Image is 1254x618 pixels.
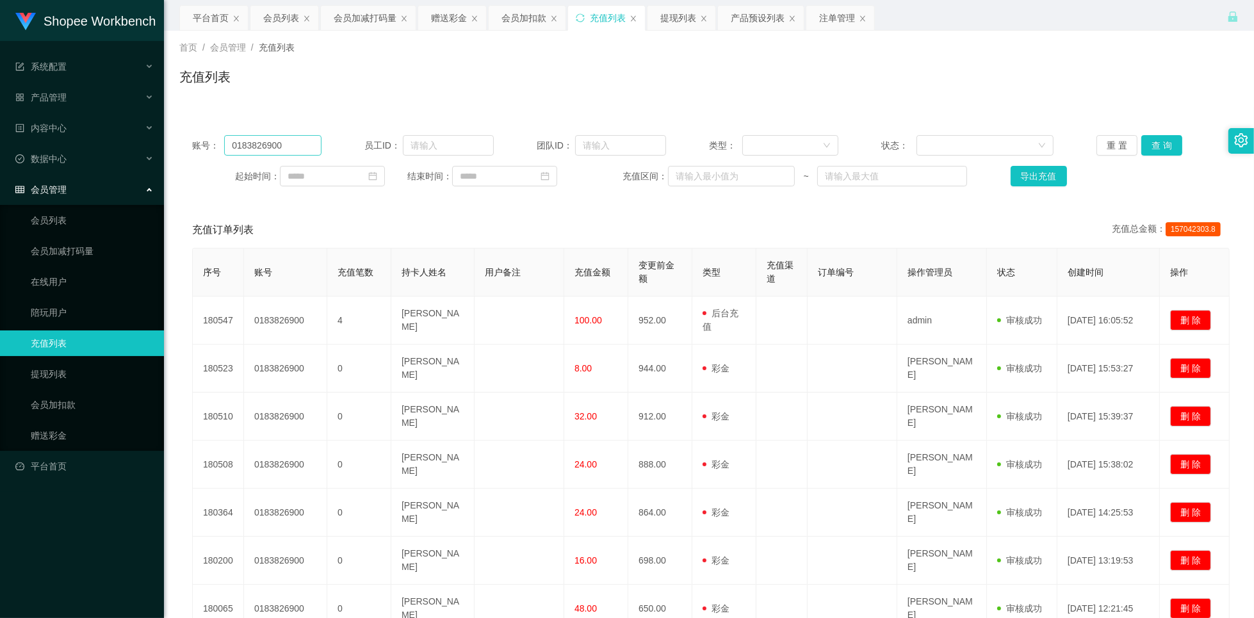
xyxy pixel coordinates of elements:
[1170,502,1211,523] button: 删 除
[897,393,987,441] td: [PERSON_NAME]
[15,154,24,163] i: 图标: check-circle-o
[574,363,592,373] span: 8.00
[254,267,272,277] span: 账号
[1068,267,1103,277] span: 创建时间
[31,423,154,448] a: 赠送彩金
[327,345,391,393] td: 0
[817,166,968,186] input: 请输入最大值
[192,139,224,152] span: 账号：
[1057,393,1160,441] td: [DATE] 15:39:37
[244,393,327,441] td: 0183826900
[15,92,67,102] span: 产品管理
[703,459,729,469] span: 彩金
[44,1,156,42] h1: Shopee Workbench
[908,267,952,277] span: 操作管理员
[997,267,1015,277] span: 状态
[731,6,785,30] div: 产品预设列表
[203,267,221,277] span: 序号
[1057,441,1160,489] td: [DATE] 15:38:02
[819,6,855,30] div: 注单管理
[391,489,475,537] td: [PERSON_NAME]
[628,393,692,441] td: 912.00
[391,345,475,393] td: [PERSON_NAME]
[628,297,692,345] td: 952.00
[391,537,475,585] td: [PERSON_NAME]
[402,267,446,277] span: 持卡人姓名
[31,392,154,418] a: 会员加扣款
[263,6,299,30] div: 会员列表
[259,42,295,53] span: 充值列表
[1170,310,1211,330] button: 删 除
[1234,133,1248,147] i: 图标: setting
[590,6,626,30] div: 充值列表
[179,67,231,86] h1: 充值列表
[818,267,854,277] span: 订单编号
[31,207,154,233] a: 会员列表
[364,139,403,152] span: 员工ID：
[1038,142,1046,150] i: 图标: down
[403,135,494,156] input: 请输入
[700,15,708,22] i: 图标: close
[391,441,475,489] td: [PERSON_NAME]
[224,135,322,156] input: 请输入
[881,139,917,152] span: 状态：
[235,170,280,183] span: 起始时间：
[31,269,154,295] a: 在线用户
[193,441,244,489] td: 180508
[31,238,154,264] a: 会员加减打码量
[1057,345,1160,393] td: [DATE] 15:53:27
[897,441,987,489] td: [PERSON_NAME]
[232,15,240,22] i: 图标: close
[193,6,229,30] div: 平台首页
[31,300,154,325] a: 陪玩用户
[997,363,1042,373] span: 审核成功
[703,267,721,277] span: 类型
[703,308,738,332] span: 后台充值
[368,172,377,181] i: 图标: calendar
[15,13,36,31] img: logo.9652507e.png
[15,93,24,102] i: 图标: appstore-o
[623,170,668,183] span: 充值区间：
[15,184,67,195] span: 会员管理
[244,345,327,393] td: 0183826900
[485,267,521,277] span: 用户备注
[1170,550,1211,571] button: 删 除
[334,6,396,30] div: 会员加减打码量
[628,345,692,393] td: 944.00
[703,603,729,614] span: 彩金
[660,6,696,30] div: 提现列表
[574,411,597,421] span: 32.00
[1112,222,1226,238] div: 充值总金额：
[1170,406,1211,427] button: 删 除
[431,6,467,30] div: 赠送彩金
[391,393,475,441] td: [PERSON_NAME]
[471,15,478,22] i: 图标: close
[244,489,327,537] td: 0183826900
[897,489,987,537] td: [PERSON_NAME]
[251,42,254,53] span: /
[630,15,637,22] i: 图标: close
[703,507,729,517] span: 彩金
[202,42,205,53] span: /
[997,555,1042,565] span: 审核成功
[1166,222,1221,236] span: 157042303.8
[897,345,987,393] td: [PERSON_NAME]
[327,537,391,585] td: 0
[193,489,244,537] td: 180364
[668,166,795,186] input: 请输入最小值为
[327,297,391,345] td: 4
[997,603,1042,614] span: 审核成功
[303,15,311,22] i: 图标: close
[767,260,794,284] span: 充值渠道
[628,489,692,537] td: 864.00
[574,507,597,517] span: 24.00
[897,537,987,585] td: [PERSON_NAME]
[338,267,373,277] span: 充值笔数
[1096,135,1137,156] button: 重 置
[997,459,1042,469] span: 审核成功
[703,555,729,565] span: 彩金
[244,537,327,585] td: 0183826900
[15,124,24,133] i: 图标: profile
[1057,537,1160,585] td: [DATE] 13:19:53
[15,123,67,133] span: 内容中心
